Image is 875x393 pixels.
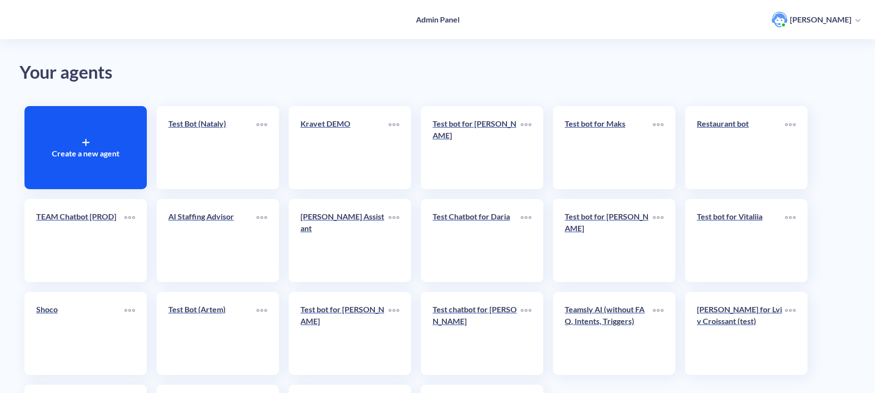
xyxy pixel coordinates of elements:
[300,118,389,177] a: Kravet DEMO
[697,304,785,363] a: [PERSON_NAME] for Lviv Croissant (test)
[168,118,256,130] p: Test Bot (Nataly)
[36,211,124,222] p: TEAM Chatbot [PROD]
[168,118,256,177] a: Test Bot (Nataly)
[416,15,460,24] h4: Admin Panel
[697,211,785,222] p: Test bot for Vitaliia
[565,118,653,130] p: Test bot for Maks
[697,118,785,177] a: Restaurant bot
[52,148,119,159] p: Create a new agent
[565,304,653,363] a: Teamsly AI (without FAQ, Intents, Triggers)
[36,304,124,315] p: Shoco
[767,11,865,28] button: user photo[PERSON_NAME]
[697,304,785,327] p: [PERSON_NAME] for Lviv Croissant (test)
[433,118,521,141] p: Test bot for [PERSON_NAME]
[433,304,521,363] a: Test chatbot for [PERSON_NAME]
[168,211,256,222] p: AI Staffing Advisor
[565,211,653,270] a: Test bot for [PERSON_NAME]
[433,304,521,327] p: Test chatbot for [PERSON_NAME]
[433,211,521,270] a: Test Chatbot for Daria
[300,304,389,363] a: Test bot for [PERSON_NAME]
[20,59,855,87] div: Your agents
[300,304,389,327] p: Test bot for [PERSON_NAME]
[772,12,787,27] img: user photo
[36,211,124,270] a: TEAM Chatbot [PROD]
[36,304,124,363] a: Shoco
[697,118,785,130] p: Restaurant bot
[433,211,521,222] p: Test Chatbot for Daria
[300,211,389,270] a: [PERSON_NAME] Assistant
[168,304,256,315] p: Test Bot (Artem)
[300,211,389,234] p: [PERSON_NAME] Assistant
[300,118,389,130] p: Kravet DEMO
[168,211,256,270] a: AI Staffing Advisor
[790,14,852,25] p: [PERSON_NAME]
[433,118,521,177] a: Test bot for [PERSON_NAME]
[565,304,653,327] p: Teamsly AI (without FAQ, Intents, Triggers)
[697,211,785,270] a: Test bot for Vitaliia
[168,304,256,363] a: Test Bot (Artem)
[565,211,653,234] p: Test bot for [PERSON_NAME]
[565,118,653,177] a: Test bot for Maks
